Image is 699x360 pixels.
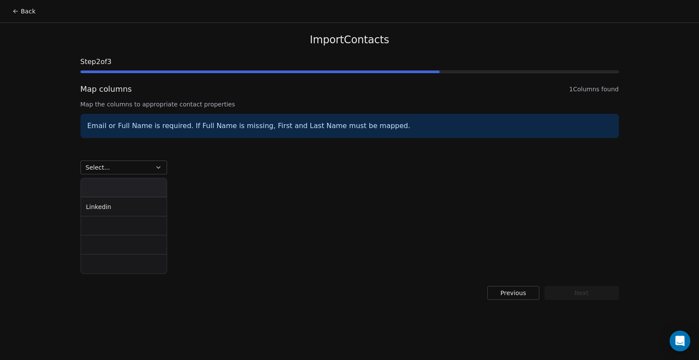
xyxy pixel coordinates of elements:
[544,286,619,300] button: Next
[487,286,539,300] button: Previous
[7,3,41,19] button: Back
[81,114,619,138] div: Email or Full Name is required. If Full Name is missing, First and Last Name must be mapped.
[81,57,619,67] span: Step 2 of 3
[670,331,690,351] div: Open Intercom Messenger
[310,33,389,46] span: Import Contacts
[81,100,619,109] span: Map the columns to appropriate contact properties
[81,84,132,95] span: Map columns
[81,197,167,216] td: Linkedin
[86,163,110,172] span: Select...
[569,85,618,93] span: 1 Columns found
